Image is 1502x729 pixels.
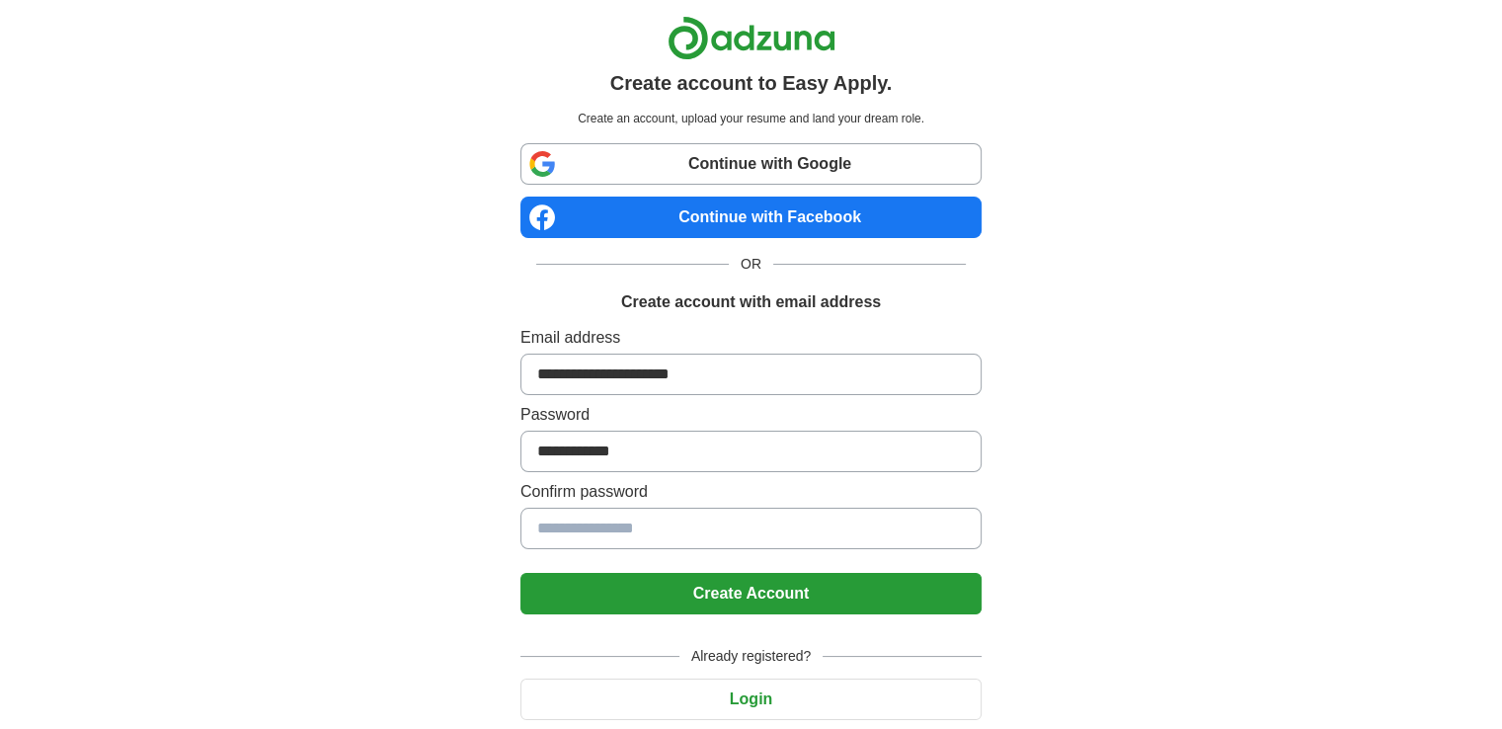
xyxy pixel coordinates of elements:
h1: Create account with email address [621,290,881,314]
a: Continue with Google [520,143,982,185]
label: Email address [520,326,982,350]
img: Adzuna logo [668,16,835,60]
button: Create Account [520,573,982,614]
h1: Create account to Easy Apply. [610,68,893,98]
button: Login [520,679,982,720]
a: Login [520,690,982,707]
span: OR [729,254,773,275]
label: Confirm password [520,480,982,504]
label: Password [520,403,982,427]
a: Continue with Facebook [520,197,982,238]
p: Create an account, upload your resume and land your dream role. [524,110,978,127]
span: Already registered? [679,646,823,667]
